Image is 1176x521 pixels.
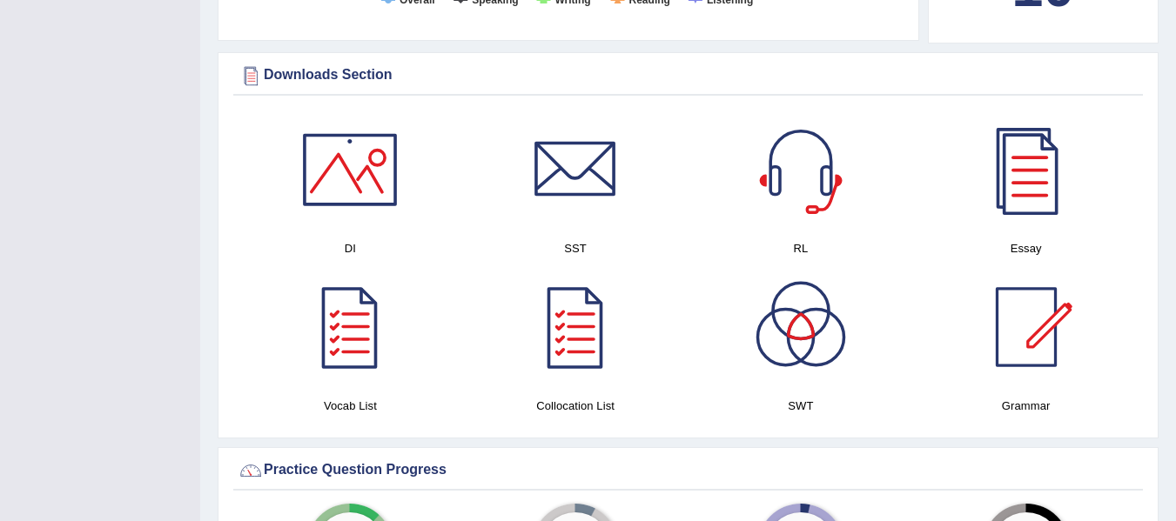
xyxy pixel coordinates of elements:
div: Practice Question Progress [238,458,1139,484]
h4: SWT [697,397,905,415]
h4: DI [246,239,454,257]
h4: Collocation List [472,397,680,415]
h4: Grammar [922,397,1130,415]
h4: RL [697,239,905,257]
h4: SST [472,239,680,257]
h4: Essay [922,239,1130,257]
h4: Vocab List [246,397,454,415]
div: Downloads Section [238,63,1139,89]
